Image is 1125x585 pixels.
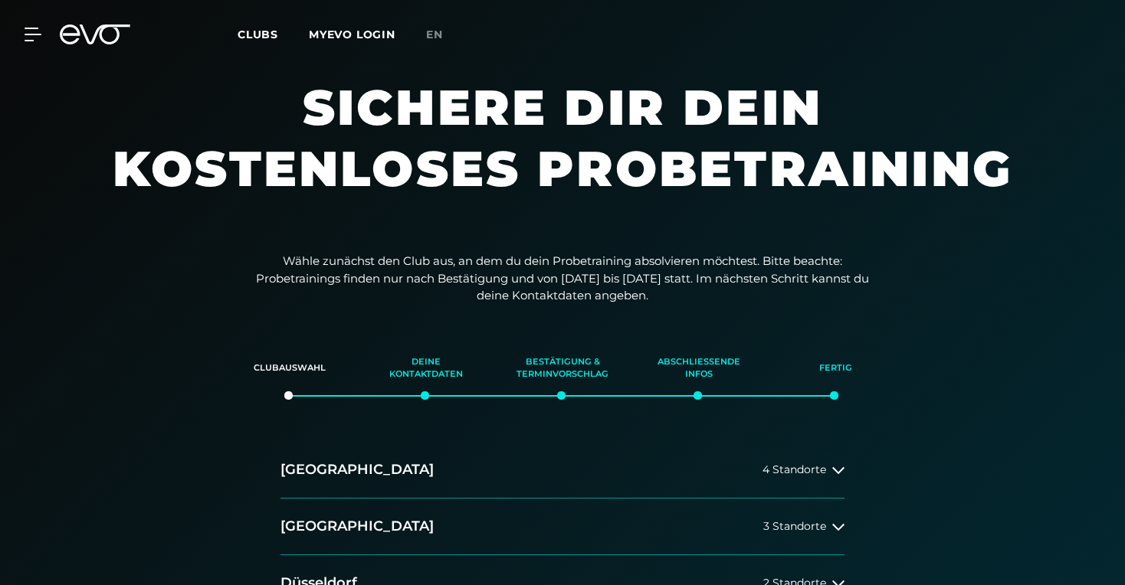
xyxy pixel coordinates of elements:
[309,28,395,41] a: MYEVO LOGIN
[103,77,1022,230] h1: Sichere dir dein kostenloses Probetraining
[650,348,748,389] div: Abschließende Infos
[280,460,434,479] h2: [GEOGRAPHIC_DATA]
[238,28,278,41] span: Clubs
[786,348,884,389] div: Fertig
[238,27,309,41] a: Clubs
[763,521,826,532] span: 3 Standorte
[426,28,443,41] span: en
[256,253,869,305] p: Wähle zunächst den Club aus, an dem du dein Probetraining absolvieren möchtest. Bitte beachte: Pr...
[426,26,461,44] a: en
[280,498,845,555] button: [GEOGRAPHIC_DATA]3 Standorte
[280,517,434,536] h2: [GEOGRAPHIC_DATA]
[241,348,339,389] div: Clubauswahl
[280,442,845,498] button: [GEOGRAPHIC_DATA]4 Standorte
[377,348,475,389] div: Deine Kontaktdaten
[763,464,826,476] span: 4 Standorte
[513,348,612,389] div: Bestätigung & Terminvorschlag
